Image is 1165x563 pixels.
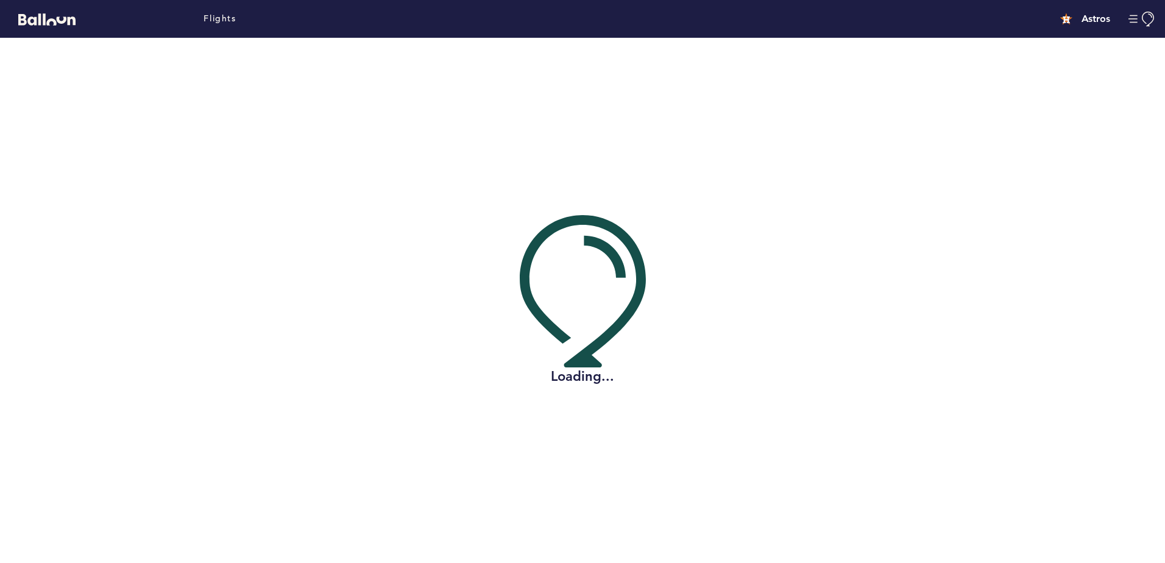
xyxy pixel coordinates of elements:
[18,13,76,26] svg: Balloon
[520,367,646,386] h2: Loading...
[9,12,76,25] a: Balloon
[1082,12,1110,26] h4: Astros
[1128,12,1156,27] button: Manage Account
[204,12,236,26] a: Flights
